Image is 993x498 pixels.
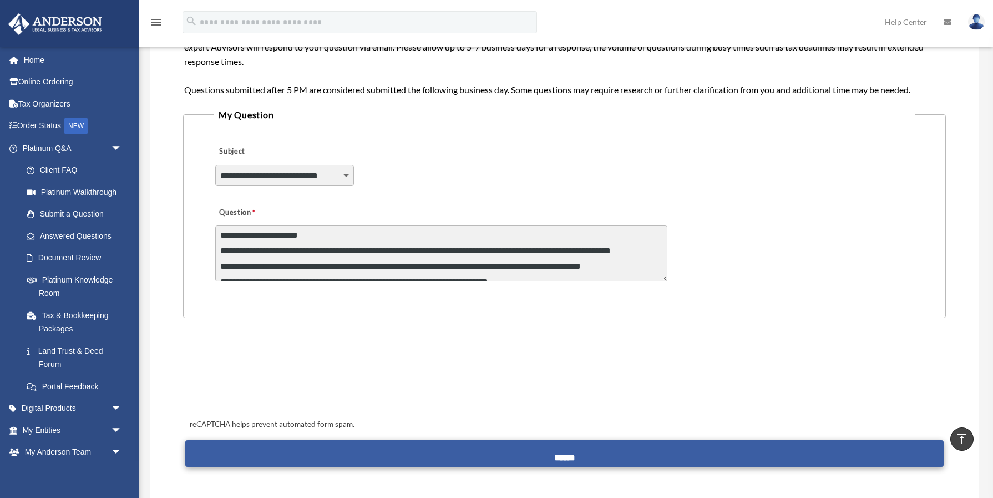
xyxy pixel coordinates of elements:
span: arrow_drop_down [111,419,133,442]
a: Portal Feedback [16,375,139,398]
a: Client FAQ [16,159,139,182]
legend: My Question [214,107,915,123]
img: Anderson Advisors Platinum Portal [5,13,105,35]
div: NEW [64,118,88,134]
a: menu [150,19,163,29]
a: Land Trust & Deed Forum [16,340,139,375]
i: menu [150,16,163,29]
i: search [185,15,197,27]
i: vertical_align_top [955,432,969,445]
a: Home [8,49,139,71]
label: Question [215,205,301,220]
a: Answered Questions [16,225,139,247]
a: vertical_align_top [950,427,974,451]
a: Digital Productsarrow_drop_down [8,398,139,420]
span: arrow_drop_down [111,441,133,464]
a: My Anderson Teamarrow_drop_down [8,441,139,464]
a: Platinum Q&Aarrow_drop_down [8,137,139,159]
a: Online Ordering [8,71,139,93]
a: Tax Organizers [8,93,139,115]
a: Submit a Question [16,203,133,225]
a: My Entitiesarrow_drop_down [8,419,139,441]
div: reCAPTCHA helps prevent automated form spam. [185,418,944,431]
a: Tax & Bookkeeping Packages [16,304,139,340]
label: Subject [215,144,321,160]
iframe: reCAPTCHA [186,353,355,396]
a: Platinum Walkthrough [16,181,139,203]
span: arrow_drop_down [111,137,133,160]
span: arrow_drop_down [111,398,133,420]
a: Order StatusNEW [8,115,139,138]
a: Platinum Knowledge Room [16,269,139,304]
a: Document Review [16,247,139,269]
img: User Pic [968,14,985,30]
